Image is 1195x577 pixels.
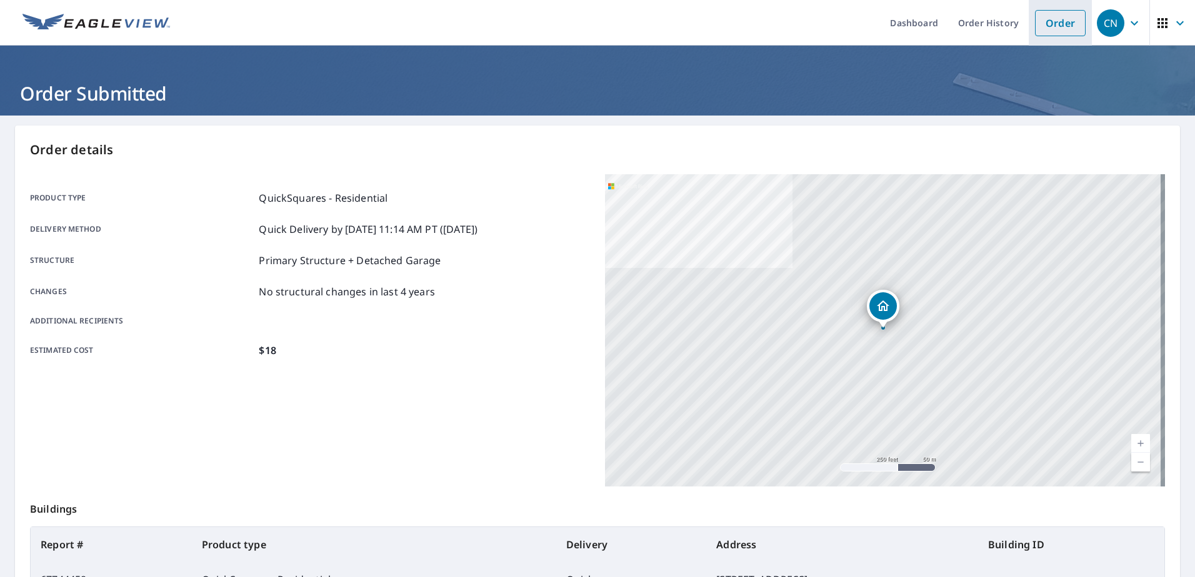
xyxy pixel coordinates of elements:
p: QuickSquares - Residential [259,190,387,205]
th: Report # [31,527,192,562]
a: Current Level 17, Zoom In [1131,434,1150,453]
div: CN [1097,9,1124,37]
p: Structure [30,253,254,268]
th: Address [706,527,978,562]
p: Delivery method [30,222,254,237]
p: Primary Structure + Detached Garage [259,253,441,268]
p: Product type [30,190,254,205]
a: Current Level 17, Zoom Out [1131,453,1150,471]
th: Building ID [978,527,1164,562]
div: Dropped pin, building 1, Residential property, 19230 Azure Rd Wayzata, MN 55391 [867,290,899,328]
p: Order details [30,141,1165,159]
p: Quick Delivery by [DATE] 11:14 AM PT ([DATE]) [259,222,477,237]
a: Order [1035,10,1086,36]
th: Delivery [556,527,707,562]
img: EV Logo [22,14,170,32]
p: No structural changes in last 4 years [259,284,435,299]
h1: Order Submitted [15,81,1180,106]
p: Changes [30,284,254,299]
th: Product type [192,527,556,562]
p: $18 [259,343,276,358]
p: Estimated cost [30,343,254,358]
p: Buildings [30,486,1165,526]
p: Additional recipients [30,315,254,327]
